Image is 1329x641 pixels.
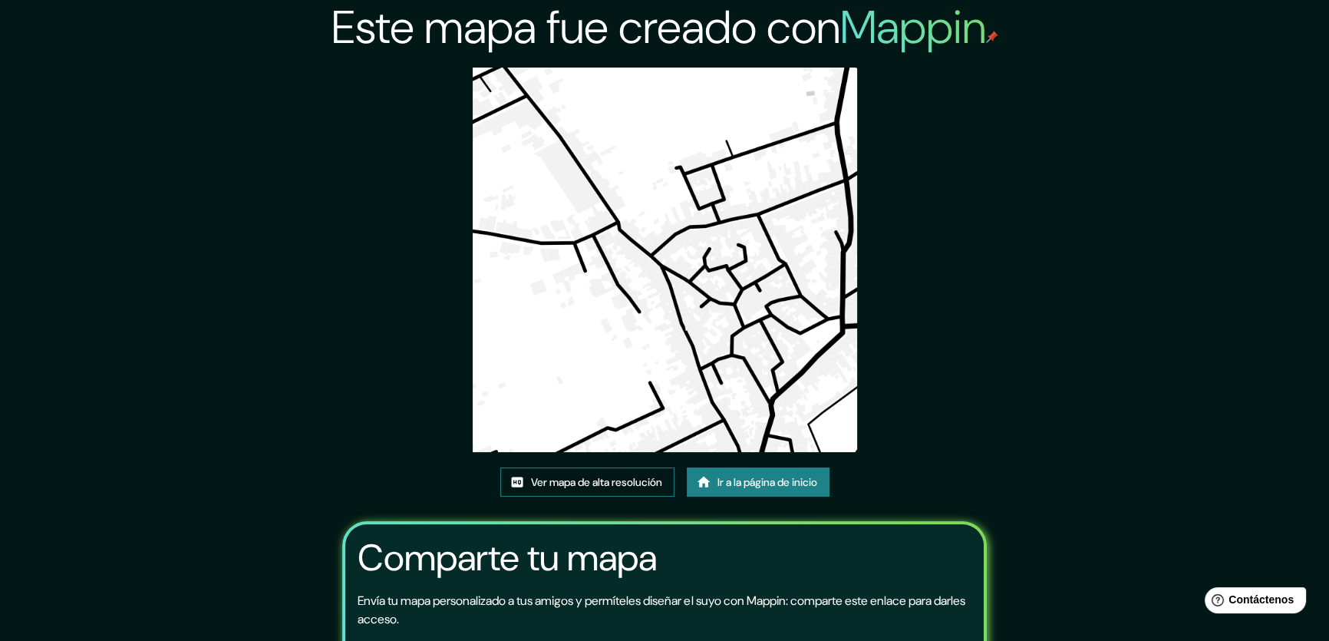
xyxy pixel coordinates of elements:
iframe: Lanzador de widgets de ayuda [1192,581,1312,624]
font: Envía tu mapa personalizado a tus amigos y permíteles diseñar el suyo con Mappin: comparte este e... [358,593,965,627]
img: pin de mapeo [986,31,998,43]
a: Ir a la página de inicio [687,468,829,497]
font: Ir a la página de inicio [717,475,817,489]
a: Ver mapa de alta resolución [500,468,674,497]
font: Comparte tu mapa [358,534,657,582]
font: Ver mapa de alta resolución [531,475,662,489]
img: created-map [473,68,857,452]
